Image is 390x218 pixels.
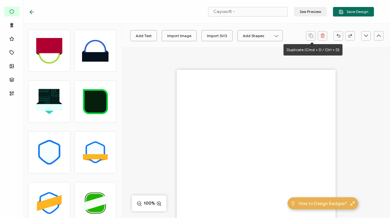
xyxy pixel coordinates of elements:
button: Add Text [130,30,157,41]
div: Import SVG [207,30,227,41]
div: Duplicate (Cmd + D / Ctrl + D) [284,44,343,56]
input: Name your certificate [208,7,288,17]
span: 100% [144,200,155,207]
button: Save Design [333,7,374,17]
span: How to Design Badges? [299,200,347,207]
iframe: Chat Widget [358,188,390,218]
button: Add Shapes [237,30,283,41]
span: Save Design [339,10,368,14]
div: Import Image [167,30,191,41]
button: See Preview [294,7,327,17]
img: minimize-icon.svg [350,201,355,206]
